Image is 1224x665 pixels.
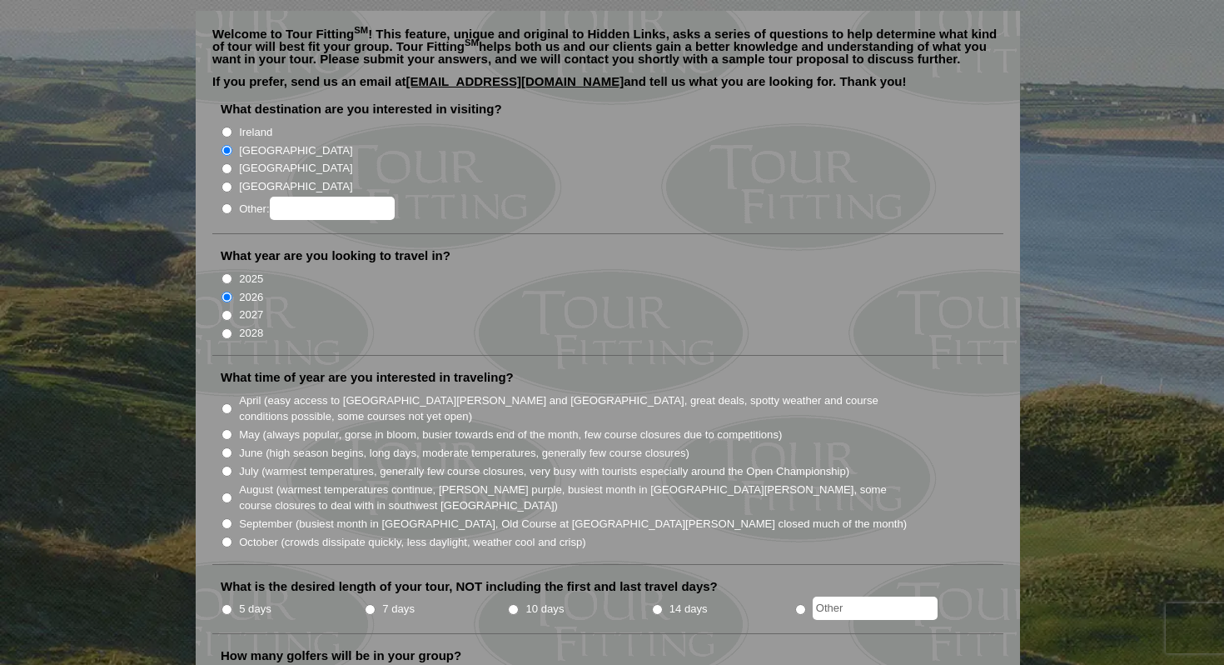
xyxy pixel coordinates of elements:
[239,271,263,287] label: 2025
[239,197,394,220] label: Other:
[221,647,461,664] label: How many golfers will be in your group?
[239,392,908,425] label: April (easy access to [GEOGRAPHIC_DATA][PERSON_NAME] and [GEOGRAPHIC_DATA], great deals, spotty w...
[212,27,1003,65] p: Welcome to Tour Fitting ! This feature, unique and original to Hidden Links, asks a series of que...
[239,325,263,342] label: 2028
[239,124,272,141] label: Ireland
[239,289,263,306] label: 2026
[526,601,565,617] label: 10 days
[382,601,415,617] label: 7 days
[239,463,849,480] label: July (warmest temperatures, generally few course closures, very busy with tourists especially aro...
[239,160,352,177] label: [GEOGRAPHIC_DATA]
[270,197,395,220] input: Other:
[239,142,352,159] label: [GEOGRAPHIC_DATA]
[239,427,782,443] label: May (always popular, gorse in bloom, busier towards end of the month, few course closures due to ...
[239,601,271,617] label: 5 days
[669,601,708,617] label: 14 days
[406,74,624,88] a: [EMAIL_ADDRESS][DOMAIN_NAME]
[221,578,718,595] label: What is the desired length of your tour, NOT including the first and last travel days?
[212,75,1003,100] p: If you prefer, send us an email at and tell us what you are looking for. Thank you!
[239,445,689,462] label: June (high season begins, long days, moderate temperatures, generally few course closures)
[465,37,479,47] sup: SM
[239,307,263,323] label: 2027
[221,247,450,264] label: What year are you looking to travel in?
[813,597,938,620] input: Other
[221,101,502,117] label: What destination are you interested in visiting?
[354,25,368,35] sup: SM
[239,178,352,195] label: [GEOGRAPHIC_DATA]
[221,369,514,386] label: What time of year are you interested in traveling?
[239,534,586,551] label: October (crowds dissipate quickly, less daylight, weather cool and crisp)
[239,482,908,514] label: August (warmest temperatures continue, [PERSON_NAME] purple, busiest month in [GEOGRAPHIC_DATA][P...
[239,516,907,532] label: September (busiest month in [GEOGRAPHIC_DATA], Old Course at [GEOGRAPHIC_DATA][PERSON_NAME] close...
